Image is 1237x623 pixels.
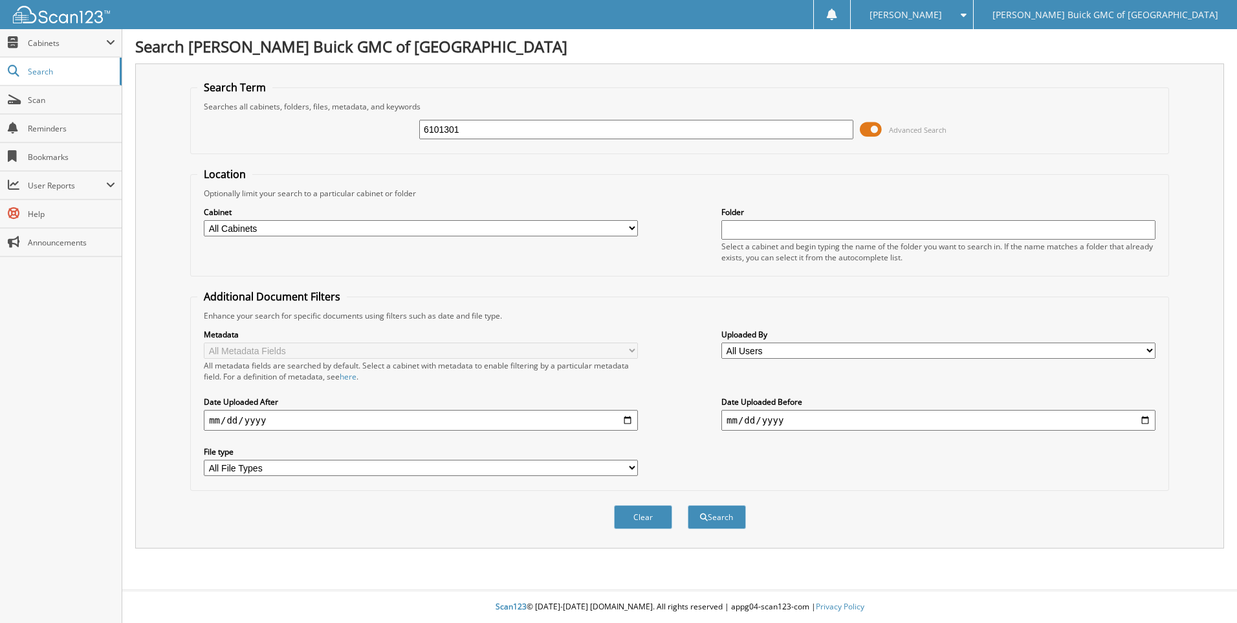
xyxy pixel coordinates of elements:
[28,66,113,77] span: Search
[204,396,638,407] label: Date Uploaded After
[816,601,864,612] a: Privacy Policy
[197,80,272,95] legend: Search Term
[197,167,252,181] legend: Location
[28,123,115,134] span: Reminders
[197,188,1162,199] div: Optionally limit your search to a particular cabinet or folder
[721,396,1155,407] label: Date Uploaded Before
[28,180,106,191] span: User Reports
[197,101,1162,112] div: Searches all cabinets, folders, files, metadata, and keywords
[135,36,1224,57] h1: Search [PERSON_NAME] Buick GMC of [GEOGRAPHIC_DATA]
[197,310,1162,321] div: Enhance your search for specific documents using filters such as date and file type.
[28,152,115,163] span: Bookmarks
[13,6,110,23] img: scan123-logo-white.svg
[721,410,1155,431] input: end
[992,11,1218,19] span: [PERSON_NAME] Buick GMC of [GEOGRAPHIC_DATA]
[204,446,638,457] label: File type
[688,505,746,529] button: Search
[340,371,356,382] a: here
[870,11,942,19] span: [PERSON_NAME]
[197,289,347,304] legend: Additional Document Filters
[28,95,115,106] span: Scan
[28,38,106,49] span: Cabinets
[614,505,672,529] button: Clear
[721,241,1155,263] div: Select a cabinet and begin typing the name of the folder you want to search in. If the name match...
[204,207,638,218] label: Cabinet
[721,207,1155,218] label: Folder
[889,125,947,135] span: Advanced Search
[496,601,527,612] span: Scan123
[204,410,638,431] input: start
[204,360,638,382] div: All metadata fields are searched by default. Select a cabinet with metadata to enable filtering b...
[1172,561,1237,623] iframe: Chat Widget
[721,329,1155,340] label: Uploaded By
[122,591,1237,623] div: © [DATE]-[DATE] [DOMAIN_NAME]. All rights reserved | appg04-scan123-com |
[204,329,638,340] label: Metadata
[28,209,115,220] span: Help
[28,237,115,248] span: Announcements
